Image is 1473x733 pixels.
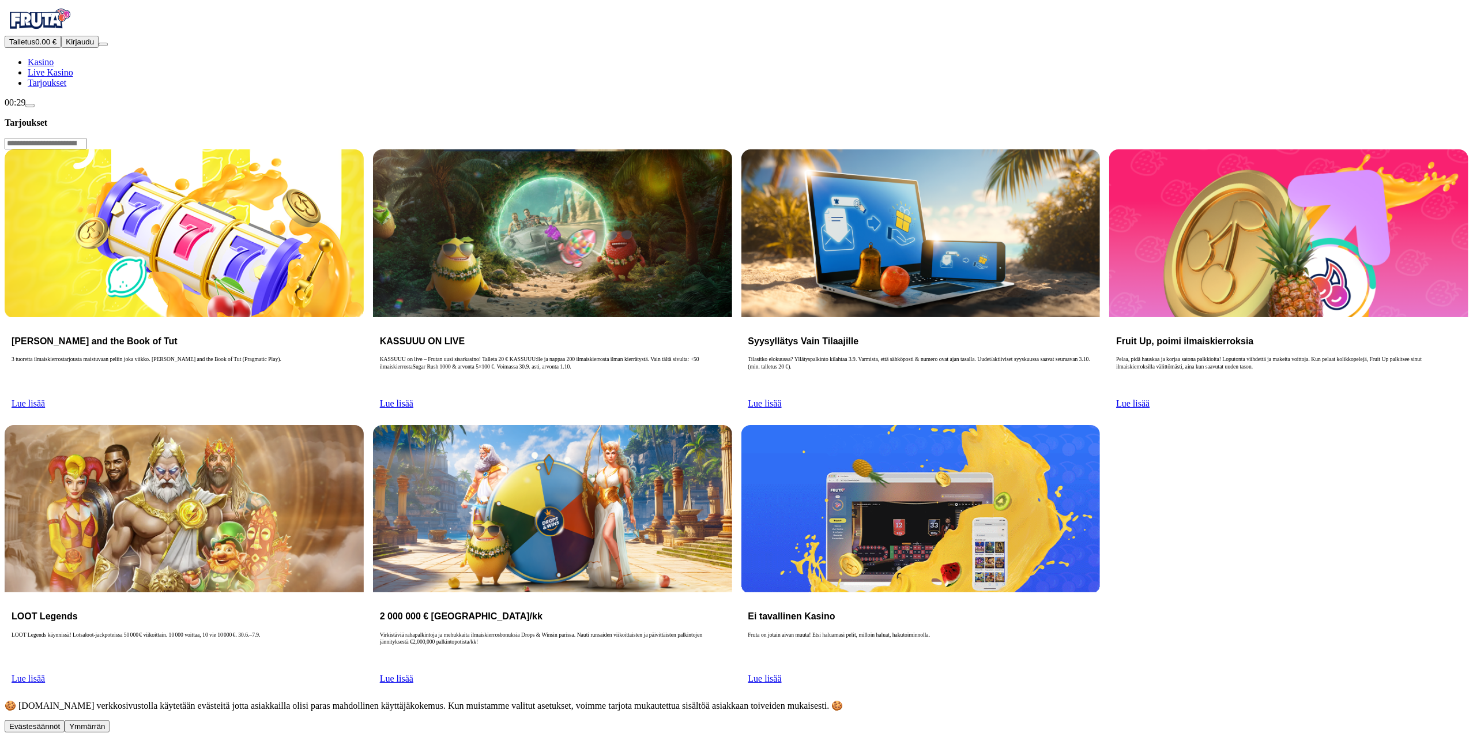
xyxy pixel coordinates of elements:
span: Ymmärrän [69,722,105,731]
img: LOOT Legends [5,425,364,592]
img: Fruta [5,5,74,33]
h3: KASSUUU ON LIVE [380,336,725,347]
p: 3 tuoretta ilmaiskierrostarjousta maistuvaan peliin joka viikko. [PERSON_NAME] and the Book of Tu... [12,356,357,393]
span: 0.00 € [35,37,56,46]
a: Lue lisää [1116,399,1150,408]
button: Talletusplus icon0.00 € [5,36,61,48]
a: Lue lisää [748,399,782,408]
a: Lue lisää [748,674,782,683]
span: Talletus [9,37,35,46]
span: Kasino [28,57,54,67]
button: Evästesäännöt [5,720,65,732]
span: 00:29 [5,97,25,107]
h3: LOOT Legends [12,611,357,622]
a: diamond iconKasino [28,57,54,67]
a: Lue lisää [380,399,413,408]
h3: Ei tavallinen Kasino [748,611,1094,622]
img: John Hunter and the Book of Tut [5,149,364,317]
button: live-chat [25,104,35,107]
span: Kirjaudu [66,37,94,46]
a: Fruta [5,25,74,35]
p: Pelaa, pidä hauskaa ja korjaa satona palkkioita! Loputonta viihdettä ja makeita voittoja. Kun pel... [1116,356,1461,393]
a: Lue lisää [12,399,45,408]
a: Lue lisää [12,674,45,683]
button: menu [99,43,108,46]
h3: [PERSON_NAME] and the Book of Tut [12,336,357,347]
p: Virkistäviä rahapalkintoja ja mehukkaita ilmaiskierrosbonuksia Drops & Winsin parissa. Nauti runs... [380,631,725,668]
img: 2 000 000 € Palkintopotti/kk [373,425,732,592]
span: Evästesäännöt [9,722,60,731]
nav: Primary [5,5,1468,88]
h3: Fruit Up, poimi ilmaiskierroksia [1116,336,1461,347]
span: Tarjoukset [28,78,66,88]
p: Tilasitko elokuussa? Yllätyspalkinto kilahtaa 3.9. Varmista, että sähköposti & numero ovat ajan t... [748,356,1094,393]
p: LOOT Legends käynnissä! Lotsaloot‑jackpoteissa 50 000 € viikoittain. 10 000 voittaa, 10 vie 10 00... [12,631,357,668]
p: KASSUUU on live – Frutan uusi sisarkasino! Talleta 20 € KASSUUU:lle ja nappaa 200 ilmaiskierrosta... [380,356,725,393]
p: Fruta on jotain aivan muuta! Etsi haluamasi pelit, milloin haluat, hakutoiminnolla. [748,631,1094,668]
button: Kirjaudu [61,36,99,48]
p: 🍪 [DOMAIN_NAME] verkkosivustolla käytetään evästeitä jotta asiakkailla olisi paras mahdollinen kä... [5,700,1468,711]
span: Live Kasino [28,67,73,77]
button: Ymmärrän [65,720,110,732]
img: KASSUUU ON LIVE [373,149,732,317]
img: Ei tavallinen Kasino [741,425,1101,592]
a: gift-inverted iconTarjoukset [28,78,66,88]
img: Fruit Up, poimi ilmaiskierroksia [1109,149,1468,317]
input: Search [5,138,86,149]
img: Syysyllätys Vain Tilaajille [741,149,1101,317]
a: Lue lisää [380,674,413,683]
h3: 2 000 000 € [GEOGRAPHIC_DATA]/kk [380,611,725,622]
a: poker-chip iconLive Kasino [28,67,73,77]
h3: Syysyllätys Vain Tilaajille [748,336,1094,347]
h3: Tarjoukset [5,117,1468,128]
